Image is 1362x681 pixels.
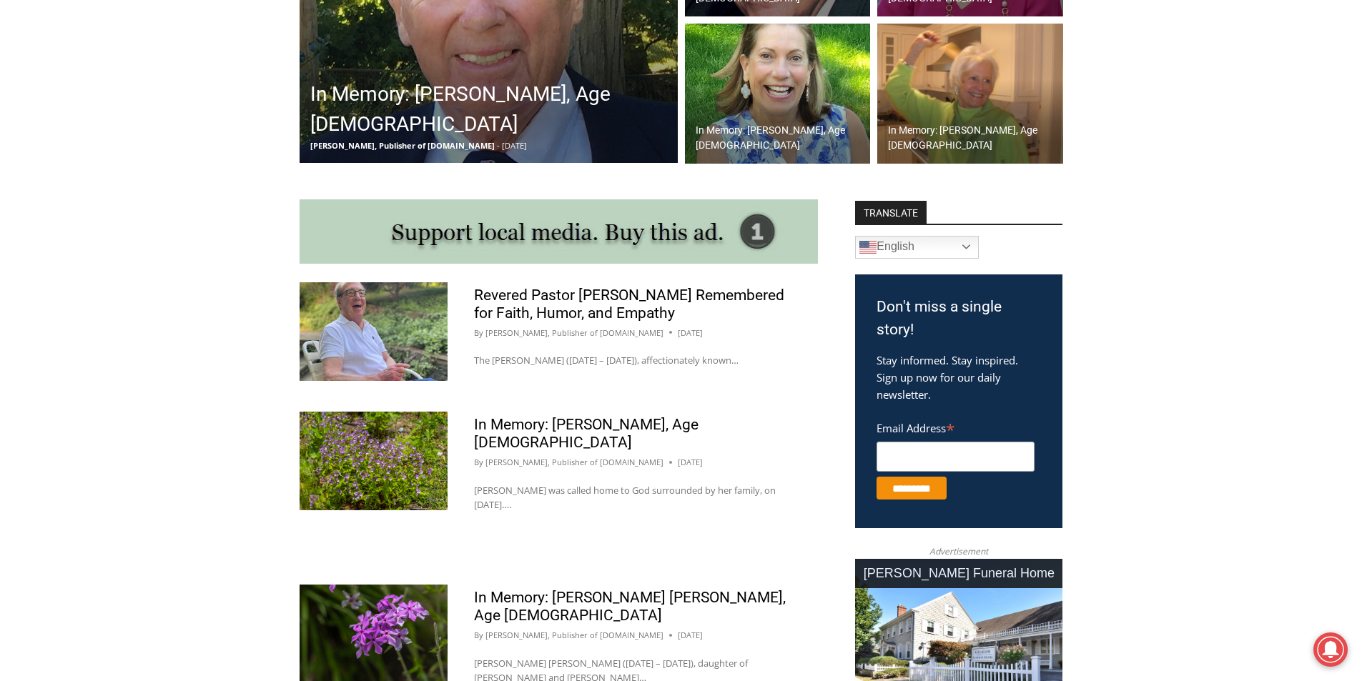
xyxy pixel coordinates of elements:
img: en [859,239,877,256]
a: [PERSON_NAME], Publisher of [DOMAIN_NAME] [485,457,663,467]
time: [DATE] [678,327,703,339]
div: [PERSON_NAME] Funeral Home [855,559,1062,588]
span: By [474,629,483,642]
h2: In Memory: [PERSON_NAME], Age [DEMOGRAPHIC_DATA] [696,123,867,153]
a: [PERSON_NAME], Publisher of [DOMAIN_NAME] [485,630,663,640]
span: Advertisement [915,545,1002,558]
a: Open Tues. - Sun. [PHONE_NUMBER] [1,144,144,178]
span: [PERSON_NAME], Publisher of [DOMAIN_NAME] [310,140,495,151]
div: "The first chef I interviewed talked about coming to [GEOGRAPHIC_DATA] from [GEOGRAPHIC_DATA] in ... [361,1,676,139]
a: In Memory: [PERSON_NAME], Age [DEMOGRAPHIC_DATA] [474,416,699,451]
span: By [474,456,483,469]
strong: TRANSLATE [855,201,927,224]
img: Obituary - Barbara defrondeville [877,24,1063,164]
a: In Memory: [PERSON_NAME], Age [DEMOGRAPHIC_DATA] [877,24,1063,164]
img: (PHOTO: Kim Eierman of EcoBeneficial designed and oversaw the installation of native plant beds f... [300,412,448,510]
img: support local media, buy this ad [300,199,818,264]
a: In Memory: [PERSON_NAME] [PERSON_NAME], Age [DEMOGRAPHIC_DATA] [474,589,786,624]
span: By [474,327,483,339]
img: Obituary - Donald Poole - 2 [300,282,448,381]
time: [DATE] [678,629,703,642]
a: In Memory: [PERSON_NAME], Age [DEMOGRAPHIC_DATA] [685,24,871,164]
h3: Don't miss a single story! [877,296,1041,341]
img: Obituary - Maryanne Bardwil Lynch IMG_5518 [685,24,871,164]
h2: In Memory: [PERSON_NAME], Age [DEMOGRAPHIC_DATA] [888,123,1060,153]
p: The [PERSON_NAME] ([DATE] – [DATE]), affectionately known… [474,353,791,368]
span: Intern @ [DOMAIN_NAME] [374,142,663,174]
p: Stay informed. Stay inspired. Sign up now for our daily newsletter. [877,352,1041,403]
label: Email Address [877,414,1035,439]
time: [DATE] [678,456,703,469]
span: Open Tues. - Sun. [PHONE_NUMBER] [4,147,140,202]
a: Revered Pastor [PERSON_NAME] Remembered for Faith, Humor, and Empathy [474,287,784,322]
span: - [497,140,500,151]
h2: In Memory: [PERSON_NAME], Age [DEMOGRAPHIC_DATA] [310,79,674,139]
p: [PERSON_NAME] was called home to God surrounded by her family, on [DATE]…. [474,483,791,513]
a: Intern @ [DOMAIN_NAME] [344,139,693,178]
a: English [855,236,979,259]
a: [PERSON_NAME], Publisher of [DOMAIN_NAME] [485,327,663,338]
div: "clearly one of the favorites in the [GEOGRAPHIC_DATA] neighborhood" [147,89,203,171]
span: [DATE] [502,140,527,151]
